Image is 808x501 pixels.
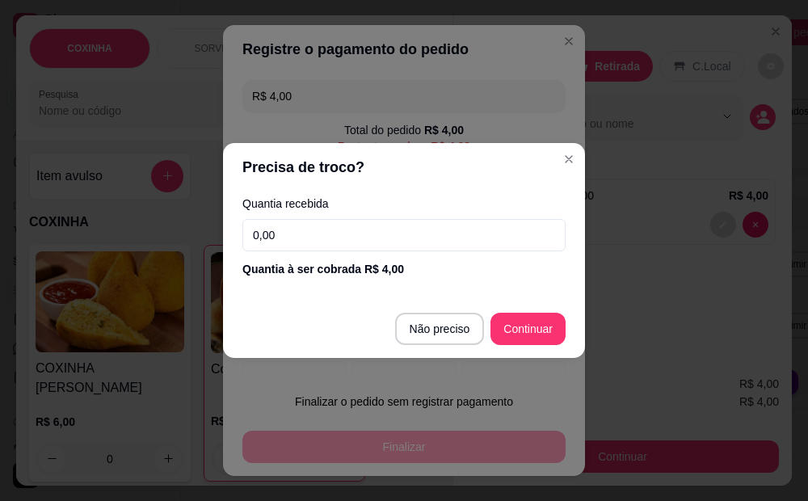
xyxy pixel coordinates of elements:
[223,143,585,192] header: Precisa de troco?
[556,146,582,172] button: Close
[395,313,485,345] button: Não preciso
[242,198,566,209] label: Quantia recebida
[490,313,566,345] button: Continuar
[242,261,566,277] div: Quantia à ser cobrada R$ 4,00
